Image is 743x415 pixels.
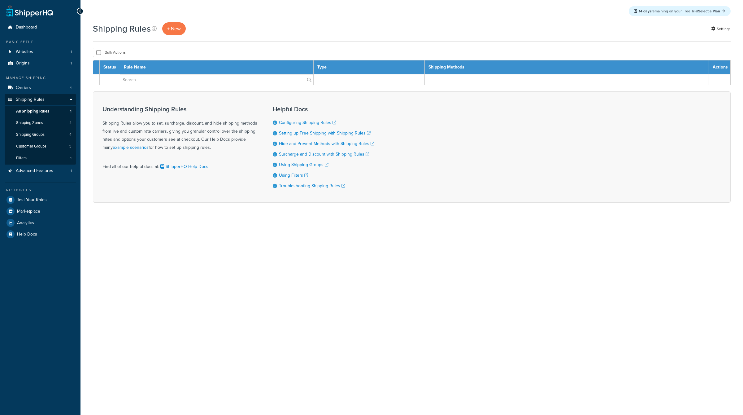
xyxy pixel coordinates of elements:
[167,25,181,32] span: + New
[5,82,76,94] li: Carriers
[5,117,76,129] li: Shipping Zones
[279,161,328,168] a: Using Shipping Groups
[279,119,336,126] a: Configuring Shipping Rules
[639,8,651,14] strong: 14 days
[5,194,76,205] a: Test Your Rates
[5,188,76,193] div: Resources
[69,144,72,149] span: 3
[69,120,72,126] span: 4
[71,168,72,174] span: 1
[16,109,49,114] span: All Shipping Rules
[5,217,76,228] a: Analytics
[5,106,76,117] a: All Shipping Rules 1
[69,132,72,137] span: 4
[71,49,72,55] span: 1
[159,163,208,170] a: ShipperHQ Help Docs
[629,6,731,16] div: remaining on your Free Trial
[102,158,257,171] div: Find all of our helpful docs at:
[5,152,76,164] a: Filters 1
[17,220,34,226] span: Analytics
[5,165,76,177] a: Advanced Features 1
[70,109,72,114] span: 1
[16,132,45,137] span: Shipping Groups
[5,82,76,94] a: Carriers 4
[100,60,120,74] th: Status
[279,172,308,179] a: Using Filters
[16,49,33,55] span: Websites
[279,140,374,147] a: Hide and Prevent Methods with Shipping Rules
[711,24,731,33] a: Settings
[424,60,709,74] th: Shipping Methods
[279,183,345,189] a: Troubleshooting Shipping Rules
[709,60,731,74] th: Actions
[5,129,76,140] li: Shipping Groups
[7,5,53,17] a: ShipperHQ Home
[17,209,40,214] span: Marketplace
[17,197,47,203] span: Test Your Rates
[5,206,76,217] a: Marketplace
[16,168,53,174] span: Advanced Features
[17,232,37,237] span: Help Docs
[102,106,257,113] h3: Understanding Shipping Rules
[16,61,30,66] span: Origins
[5,94,76,165] li: Shipping Rules
[16,156,27,161] span: Filters
[5,152,76,164] li: Filters
[5,58,76,69] a: Origins 1
[279,151,369,157] a: Surcharge and Discount with Shipping Rules
[93,48,129,57] button: Bulk Actions
[5,94,76,105] a: Shipping Rules
[279,130,371,136] a: Setting up Free Shipping with Shipping Rules
[698,8,725,14] a: Select a Plan
[5,46,76,58] a: Websites 1
[5,229,76,240] a: Help Docs
[16,144,46,149] span: Customer Groups
[16,25,37,30] span: Dashboard
[5,141,76,152] a: Customer Groups 3
[5,129,76,140] a: Shipping Groups 4
[102,106,257,152] div: Shipping Rules allow you to set, surcharge, discount, and hide shipping methods from live and cus...
[162,22,186,35] a: + New
[120,74,313,85] input: Search
[5,75,76,81] div: Manage Shipping
[16,97,45,102] span: Shipping Rules
[93,23,151,35] h1: Shipping Rules
[5,58,76,69] li: Origins
[273,106,374,113] h3: Helpful Docs
[5,46,76,58] li: Websites
[70,156,72,161] span: 1
[5,22,76,33] a: Dashboard
[5,141,76,152] li: Customer Groups
[16,85,31,91] span: Carriers
[71,61,72,66] span: 1
[5,106,76,117] li: All Shipping Rules
[120,60,314,74] th: Rule Name
[16,120,43,126] span: Shipping Zones
[70,85,72,91] span: 4
[5,117,76,129] a: Shipping Zones 4
[5,165,76,177] li: Advanced Features
[113,144,149,151] a: example scenarios
[314,60,424,74] th: Type
[5,39,76,45] div: Basic Setup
